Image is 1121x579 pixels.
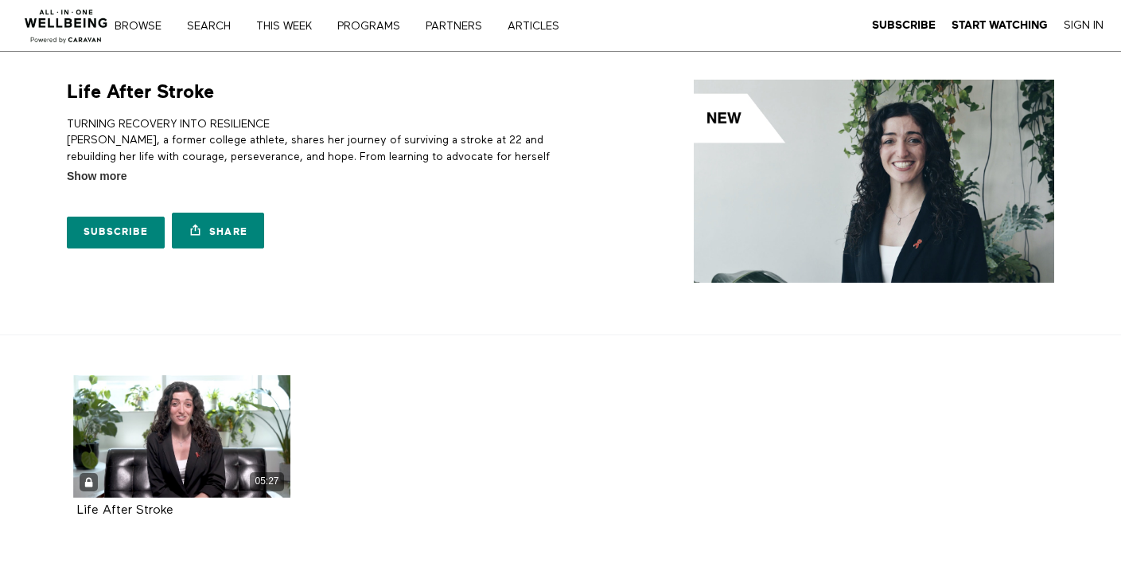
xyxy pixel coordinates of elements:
[172,213,264,248] a: Share
[420,21,499,32] a: PARTNERS
[77,504,173,517] strong: Life After Stroke
[67,116,555,213] p: TURNING RECOVERY INTO RESILIENCE [PERSON_NAME], a former college athlete, shares her journey of s...
[694,80,1054,283] img: Life After Stroke
[251,21,329,32] a: THIS WEEK
[952,19,1048,31] strong: Start Watching
[502,21,576,32] a: ARTICLES
[67,168,127,185] span: Show more
[73,375,291,498] a: Life After Stroke 05:27
[250,472,284,491] div: 05:27
[952,18,1048,33] a: Start Watching
[77,504,173,516] a: Life After Stroke
[872,19,936,31] strong: Subscribe
[872,18,936,33] a: Subscribe
[126,18,592,33] nav: Primary
[67,217,165,248] a: Subscribe
[332,21,417,32] a: PROGRAMS
[181,21,247,32] a: Search
[109,21,178,32] a: Browse
[1064,18,1103,33] a: Sign In
[67,80,214,104] h1: Life After Stroke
